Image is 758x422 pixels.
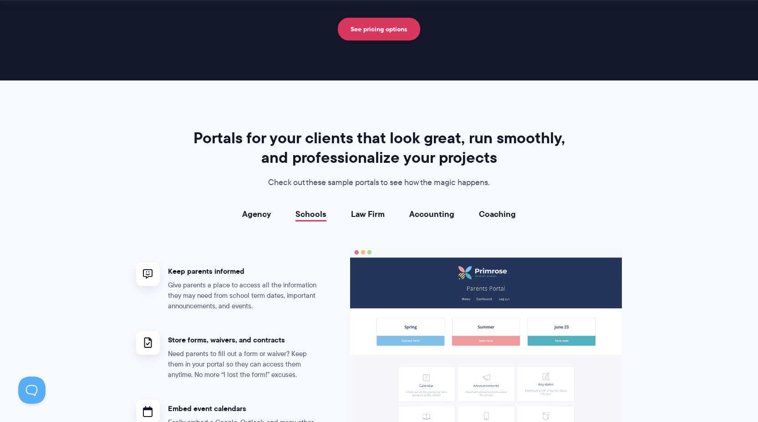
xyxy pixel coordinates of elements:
[338,18,420,40] a: See pricing options
[168,404,323,413] h4: Embed event calendars
[168,266,323,276] h4: Keep parents informed
[409,210,454,219] a: Accounting
[479,210,516,219] a: Coaching
[168,280,323,311] p: Give parents a place to access all the information they may need from school term dates, importan...
[351,210,385,219] a: Law Firm
[168,335,323,345] h4: Store forms, waivers, and contracts
[242,210,271,219] a: Agency
[189,176,569,190] p: Check out these sample portals to see how the magic happens.
[295,210,326,219] a: Schools
[189,128,569,167] h2: Portals for your clients that look great, run smoothly, and professionalize your projects
[18,377,46,404] iframe: Toggle Customer Support
[168,349,323,380] p: Need parents to fill out a form or waiver? Keep them in your portal so they can access them anyti...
